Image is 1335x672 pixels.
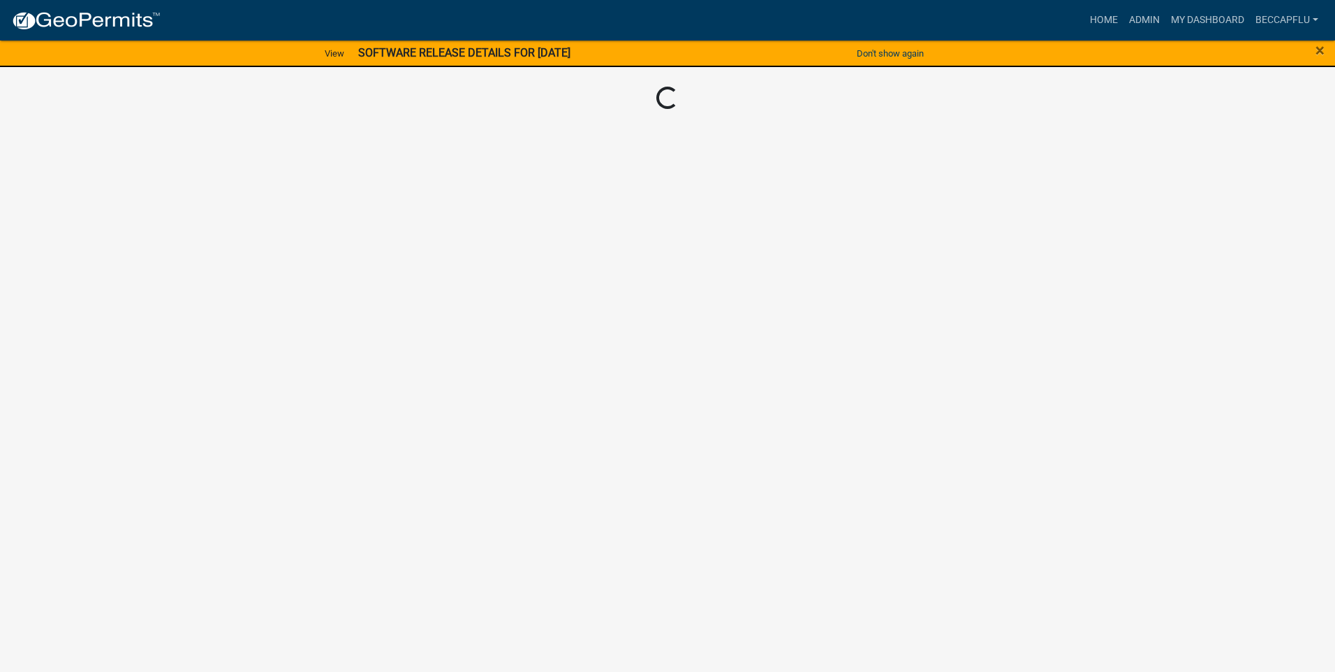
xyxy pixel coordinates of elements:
[319,42,350,65] a: View
[1165,7,1250,34] a: My Dashboard
[1084,7,1123,34] a: Home
[1123,7,1165,34] a: Admin
[851,42,929,65] button: Don't show again
[1315,42,1325,59] button: Close
[1315,41,1325,60] span: ×
[1250,7,1324,34] a: BeccaPflu
[358,46,570,59] strong: SOFTWARE RELEASE DETAILS FOR [DATE]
